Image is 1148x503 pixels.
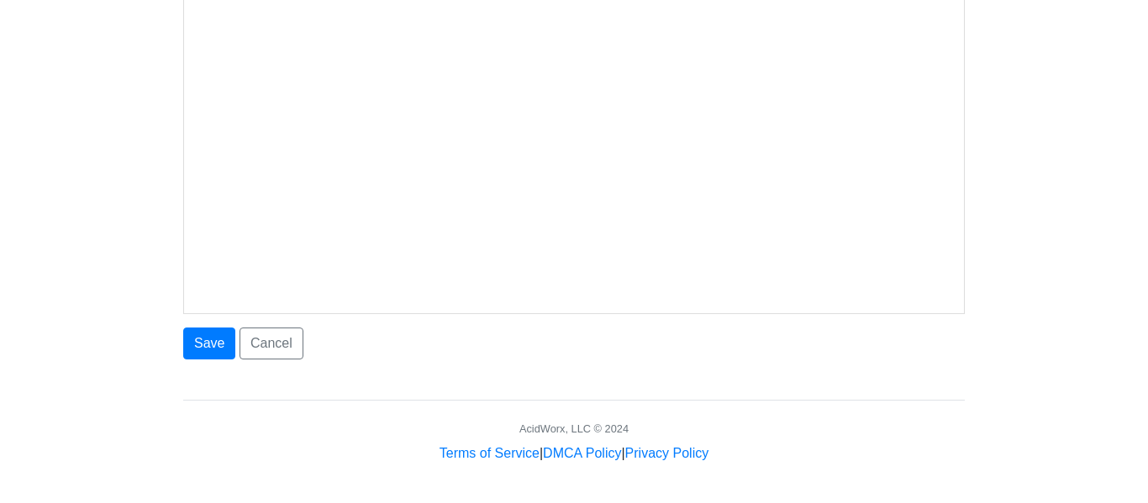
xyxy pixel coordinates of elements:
button: Save [183,327,235,359]
a: Privacy Policy [625,446,709,460]
div: AcidWorx, LLC © 2024 [519,421,629,437]
a: Cancel [240,327,303,359]
a: Terms of Service [440,446,540,460]
div: | | [440,443,708,464]
a: DMCA Policy [543,446,621,460]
